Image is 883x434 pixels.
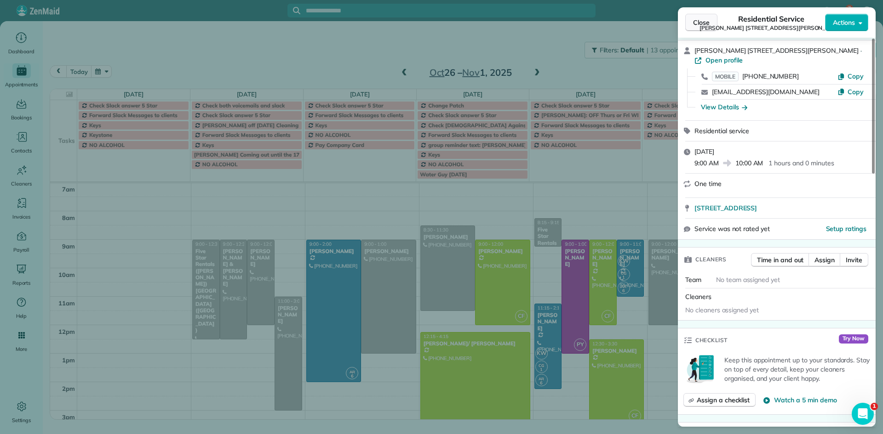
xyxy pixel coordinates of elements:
[694,147,714,156] span: [DATE]
[694,46,859,55] span: [PERSON_NAME] [STREET_ADDRESS][PERSON_NAME]
[833,18,855,27] span: Actions
[852,403,874,425] iframe: Intercom live chat
[848,88,864,96] span: Copy
[848,72,864,80] span: Copy
[859,47,864,54] span: ·
[697,395,750,405] span: Assign a checklist
[712,72,799,81] a: MOBILE[PHONE_NUMBER]
[738,13,804,24] span: Residential Service
[701,102,747,112] button: View Details
[685,293,711,301] span: Cleaners
[694,56,743,65] a: Open profile
[757,255,803,265] span: Time in and out
[694,203,757,213] span: [STREET_ADDRESS]
[694,203,870,213] a: [STREET_ADDRESS]
[742,72,799,80] span: [PHONE_NUMBER]
[735,158,763,168] span: 10:00 AM
[751,253,809,267] button: Time in and out
[837,72,864,81] button: Copy
[695,255,726,264] span: Cleaners
[839,334,868,344] span: Try Now
[716,276,780,284] span: No team assigned yet
[846,255,862,265] span: Invite
[705,56,743,65] span: Open profile
[814,255,835,265] span: Assign
[685,14,717,31] button: Close
[693,18,710,27] span: Close
[700,24,843,32] span: [PERSON_NAME] [STREET_ADDRESS][PERSON_NAME]
[724,355,870,383] p: Keep this appointment up to your standards. Stay on top of every detail, keep your cleaners organ...
[695,336,728,345] span: Checklist
[763,395,837,405] button: Watch a 5 min demo
[837,87,864,96] button: Copy
[774,395,837,405] span: Watch a 5 min demo
[712,72,739,81] span: MOBILE
[694,224,770,234] span: Service was not rated yet
[685,276,701,284] span: Team
[768,158,834,168] p: 1 hours and 0 minutes
[685,306,759,314] span: No cleaners assigned yet
[712,88,820,96] a: [EMAIL_ADDRESS][DOMAIN_NAME]
[871,403,878,410] span: 1
[808,253,841,267] button: Assign
[826,224,867,233] button: Setup ratings
[826,225,867,233] span: Setup ratings
[694,180,722,188] span: One time
[683,393,756,407] button: Assign a checklist
[694,158,719,168] span: 9:00 AM
[694,127,749,135] span: Residential service
[840,253,868,267] button: Invite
